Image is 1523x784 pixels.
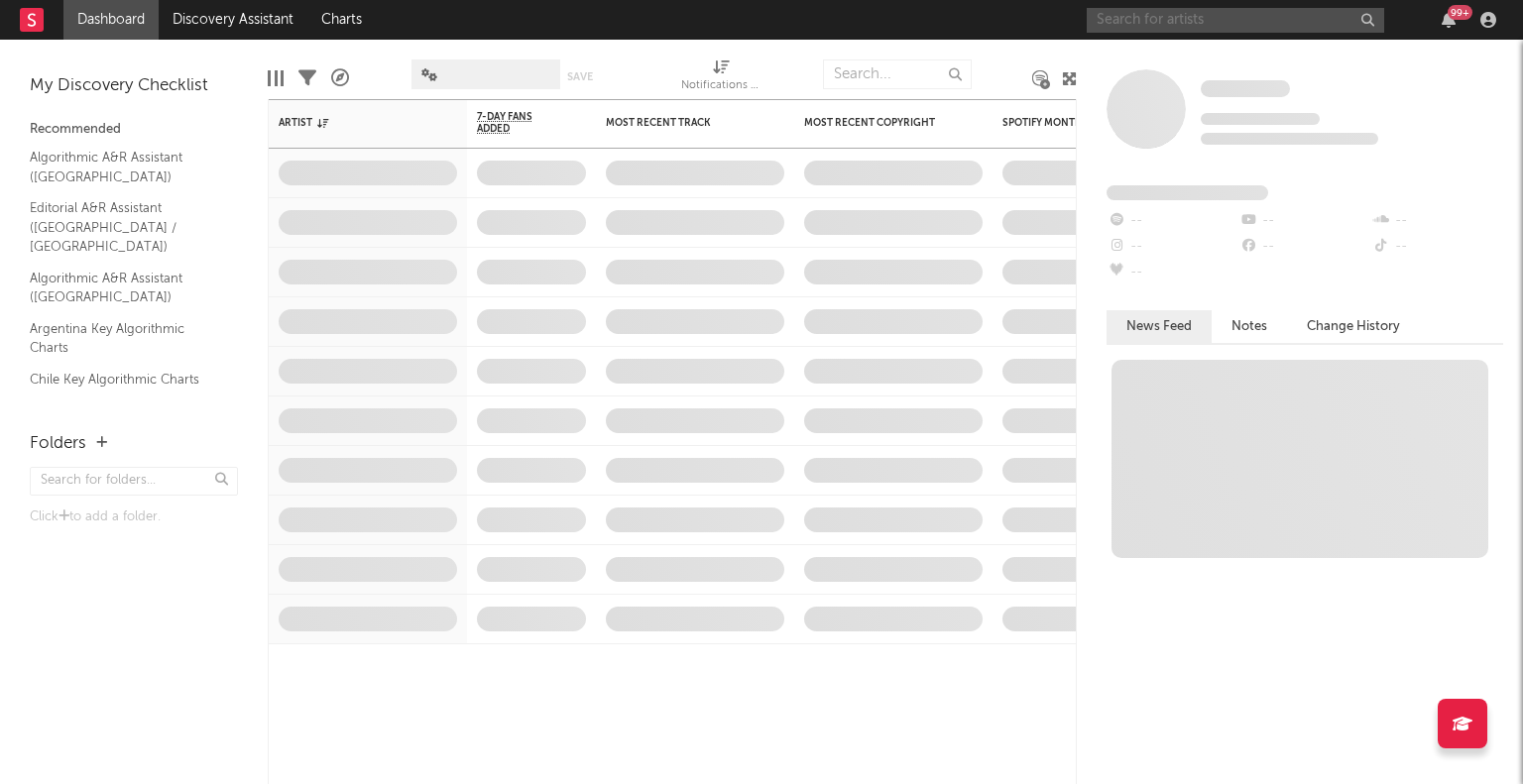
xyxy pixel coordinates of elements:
[1238,234,1370,260] div: --
[279,117,427,129] div: Artist
[823,59,972,89] input: Search...
[606,117,755,129] div: Most Recent Track
[30,505,238,529] div: Click to add a folder.
[1371,234,1503,260] div: --
[298,50,316,107] div: Filters
[30,432,86,456] div: Folders
[567,71,593,82] button: Save
[30,74,238,98] div: My Discovery Checklist
[477,111,556,135] span: 7-Day Fans Added
[1448,5,1472,20] div: 99 +
[30,467,238,496] input: Search for folders...
[681,50,761,107] div: Notifications (Artist)
[1371,208,1503,234] div: --
[30,318,218,359] a: Argentina Key Algorithmic Charts
[331,50,349,107] div: A&R Pipeline
[1442,12,1456,28] button: 99+
[1107,185,1268,200] span: Fans Added by Platform
[30,147,218,187] a: Algorithmic A&R Assistant ([GEOGRAPHIC_DATA])
[30,268,218,308] a: Algorithmic A&R Assistant ([GEOGRAPHIC_DATA])
[1002,117,1151,129] div: Spotify Monthly Listeners
[30,197,218,258] a: Editorial A&R Assistant ([GEOGRAPHIC_DATA] / [GEOGRAPHIC_DATA])
[30,369,218,391] a: Chile Key Algorithmic Charts
[1201,113,1320,125] span: Tracking Since: [DATE]
[1287,310,1420,343] button: Change History
[1107,260,1238,285] div: --
[1238,208,1370,234] div: --
[804,117,953,129] div: Most Recent Copyright
[1201,80,1290,97] span: Some Artist
[1201,79,1290,99] a: Some Artist
[268,50,284,107] div: Edit Columns
[681,74,761,98] div: Notifications (Artist)
[1107,208,1238,234] div: --
[1212,310,1287,343] button: Notes
[1107,310,1212,343] button: News Feed
[1087,8,1384,33] input: Search for artists
[1201,133,1378,145] span: 0 fans last week
[1107,234,1238,260] div: --
[30,118,238,142] div: Recommended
